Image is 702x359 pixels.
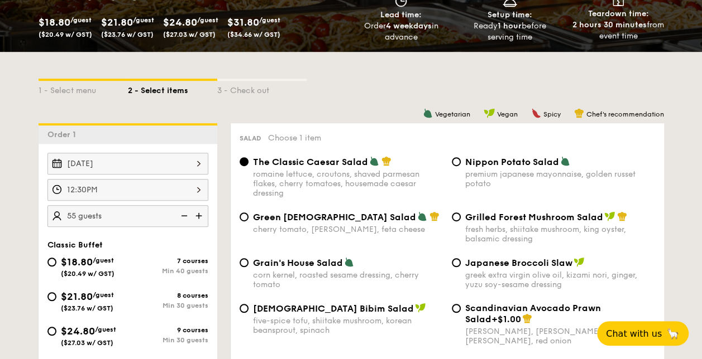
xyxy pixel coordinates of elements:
button: Chat with us🦙 [597,321,689,346]
div: corn kernel, roasted sesame dressing, cherry tomato [253,270,443,289]
input: The Classic Caesar Saladromaine lettuce, croutons, shaved parmesan flakes, cherry tomatoes, house... [240,157,249,166]
span: $21.80 [101,16,133,28]
div: cherry tomato, [PERSON_NAME], feta cheese [253,225,443,234]
span: ($27.03 w/ GST) [61,339,113,347]
div: Order in advance [351,21,451,43]
input: $21.80/guest($23.76 w/ GST)8 coursesMin 30 guests [47,292,56,301]
span: Spicy [543,110,561,118]
span: /guest [93,291,114,299]
span: Chef's recommendation [586,110,664,118]
input: Scandinavian Avocado Prawn Salad+$1.00[PERSON_NAME], [PERSON_NAME], [PERSON_NAME], red onion [452,304,461,313]
div: 1 - Select menu [39,81,128,96]
img: icon-vegetarian.fe4039eb.svg [423,108,433,118]
div: [PERSON_NAME], [PERSON_NAME], [PERSON_NAME], red onion [465,327,655,346]
span: Order 1 [47,130,80,139]
input: $18.80/guest($20.49 w/ GST)7 coursesMin 40 guests [47,258,56,266]
img: icon-chef-hat.a58ddaea.svg [429,211,440,221]
img: icon-vegetarian.fe4039eb.svg [344,257,354,267]
strong: 4 weekdays [385,21,431,31]
img: icon-chef-hat.a58ddaea.svg [381,156,391,166]
input: Nippon Potato Saladpremium japanese mayonnaise, golden russet potato [452,157,461,166]
input: Number of guests [47,205,208,227]
img: icon-chef-hat.a58ddaea.svg [522,313,532,323]
input: Event date [47,153,208,174]
span: +$1.00 [491,314,521,324]
img: icon-vegan.f8ff3823.svg [574,257,585,267]
span: [DEMOGRAPHIC_DATA] Bibim Salad [253,303,414,314]
img: icon-vegetarian.fe4039eb.svg [369,156,379,166]
span: $18.80 [39,16,70,28]
span: $24.80 [61,325,95,337]
input: Green [DEMOGRAPHIC_DATA] Saladcherry tomato, [PERSON_NAME], feta cheese [240,212,249,221]
span: /guest [259,16,280,24]
span: /guest [197,16,218,24]
span: /guest [133,16,154,24]
input: Event time [47,179,208,201]
span: /guest [93,256,114,264]
img: icon-chef-hat.a58ddaea.svg [617,211,627,221]
div: Min 30 guests [128,302,208,309]
input: $24.80/guest($27.03 w/ GST)9 coursesMin 30 guests [47,327,56,336]
strong: 2 hours 30 minutes [572,20,647,30]
span: $24.80 [163,16,197,28]
img: icon-add.58712e84.svg [192,205,208,226]
div: five-spice tofu, shiitake mushroom, korean beansprout, spinach [253,316,443,335]
span: Vegetarian [435,110,470,118]
img: icon-spicy.37a8142b.svg [531,108,541,118]
span: Green [DEMOGRAPHIC_DATA] Salad [253,212,416,222]
input: Japanese Broccoli Slawgreek extra virgin olive oil, kizami nori, ginger, yuzu soy-sesame dressing [452,258,461,267]
span: Choose 1 item [268,133,321,143]
span: ($20.49 w/ GST) [61,270,114,278]
span: ($20.49 w/ GST) [39,31,92,38]
div: 3 - Check out [217,81,307,96]
span: Classic Buffet [47,240,103,250]
input: [DEMOGRAPHIC_DATA] Bibim Saladfive-spice tofu, shiitake mushroom, korean beansprout, spinach [240,304,249,313]
img: icon-reduce.1d2dbef1.svg [175,205,192,226]
img: icon-vegan.f8ff3823.svg [484,108,495,118]
img: icon-vegan.f8ff3823.svg [415,303,426,313]
span: Teardown time: [588,9,649,18]
div: Min 40 guests [128,267,208,275]
div: fresh herbs, shiitake mushroom, king oyster, balsamic dressing [465,225,655,244]
span: Grilled Forest Mushroom Salad [465,212,603,222]
div: Min 30 guests [128,336,208,344]
img: icon-chef-hat.a58ddaea.svg [574,108,584,118]
span: Scandinavian Avocado Prawn Salad [465,303,601,324]
span: Vegan [497,110,518,118]
span: Chat with us [606,328,662,339]
div: 8 courses [128,292,208,299]
div: greek extra virgin olive oil, kizami nori, ginger, yuzu soy-sesame dressing [465,270,655,289]
span: ($23.76 w/ GST) [101,31,154,38]
span: Grain's House Salad [253,258,343,268]
div: romaine lettuce, croutons, shaved parmesan flakes, cherry tomatoes, housemade caesar dressing [253,169,443,198]
img: icon-vegetarian.fe4039eb.svg [560,156,570,166]
span: $21.80 [61,290,93,303]
input: Grain's House Saladcorn kernel, roasted sesame dressing, cherry tomato [240,258,249,267]
span: The Classic Caesar Salad [253,157,368,167]
span: /guest [70,16,92,24]
div: Ready before serving time [460,21,560,43]
strong: 1 hour [498,21,522,31]
span: Salad [240,134,261,142]
span: Lead time: [380,10,422,20]
img: icon-vegetarian.fe4039eb.svg [417,211,427,221]
div: premium japanese mayonnaise, golden russet potato [465,169,655,188]
span: /guest [95,326,116,333]
span: Setup time: [488,10,532,20]
div: 9 courses [128,326,208,334]
div: from event time [569,20,668,42]
span: $31.80 [227,16,259,28]
span: ($34.66 w/ GST) [227,31,280,38]
span: Nippon Potato Salad [465,157,559,167]
span: ($27.03 w/ GST) [163,31,216,38]
span: 🦙 [666,327,680,340]
div: 2 - Select items [128,81,217,96]
span: $18.80 [61,256,93,268]
img: icon-vegan.f8ff3823.svg [604,211,615,221]
div: 7 courses [128,257,208,265]
input: Grilled Forest Mushroom Saladfresh herbs, shiitake mushroom, king oyster, balsamic dressing [452,212,461,221]
span: Japanese Broccoli Slaw [465,258,572,268]
span: ($23.76 w/ GST) [61,304,113,312]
